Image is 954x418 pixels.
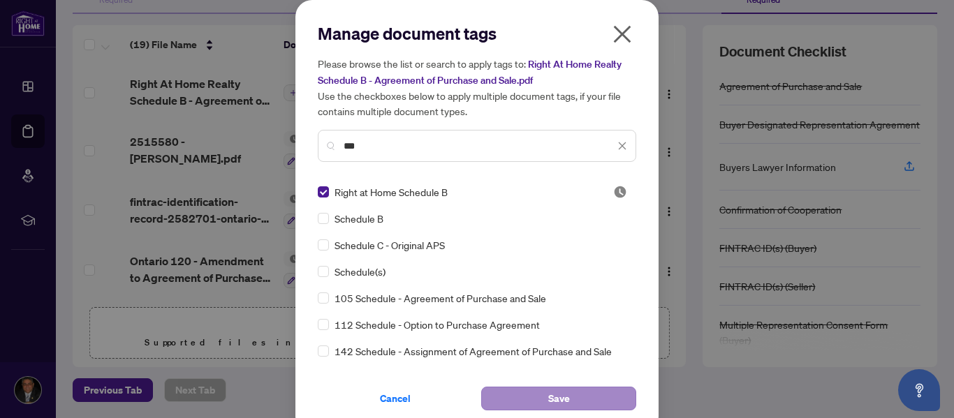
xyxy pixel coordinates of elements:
[335,264,386,279] span: Schedule(s)
[898,369,940,411] button: Open asap
[335,290,546,306] span: 105 Schedule - Agreement of Purchase and Sale
[335,237,445,253] span: Schedule C - Original APS
[481,387,636,410] button: Save
[611,23,633,45] span: close
[380,387,411,410] span: Cancel
[335,211,383,226] span: Schedule B
[617,141,627,151] span: close
[335,317,540,332] span: 112 Schedule - Option to Purchase Agreement
[318,56,636,119] h5: Please browse the list or search to apply tags to: Use the checkboxes below to apply multiple doc...
[318,22,636,45] h2: Manage document tags
[335,184,448,200] span: Right at Home Schedule B
[335,343,612,359] span: 142 Schedule - Assignment of Agreement of Purchase and Sale
[548,387,570,410] span: Save
[613,185,627,199] img: status
[318,387,473,410] button: Cancel
[613,185,627,199] span: Pending Review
